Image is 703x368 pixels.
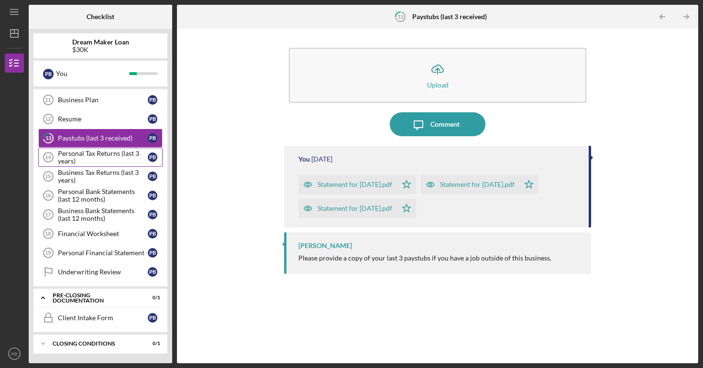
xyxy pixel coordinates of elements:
[38,186,163,205] a: 16Personal Bank Statements (last 12 months)PB
[58,230,148,238] div: Financial Worksheet
[430,112,460,136] div: Comment
[38,205,163,224] a: 17Business Bank Statements (last 12 months)PB
[298,175,416,194] button: Statement for [DATE].pdf
[87,13,114,21] b: Checklist
[58,150,148,165] div: Personal Tax Returns (last 3 years)
[72,46,129,54] div: $30K
[148,267,157,277] div: P B
[53,341,136,346] div: Closing Conditions
[298,254,551,262] div: Please provide a copy of your last 3 paystubs if you have a job outside of this business.
[427,81,449,88] div: Upload
[298,155,310,163] div: You
[58,134,148,142] div: Paystubs (last 3 received)
[58,207,148,222] div: Business Bank Statements (last 12 months)
[421,175,538,194] button: Statement for [DATE].pdf
[412,13,487,21] b: Paystubs (last 3 received)
[143,341,160,346] div: 0 / 1
[58,314,148,322] div: Client Intake Form
[440,181,515,188] div: Statement for [DATE].pdf
[58,249,148,257] div: Personal Financial Statement
[390,112,485,136] button: Comment
[148,191,157,200] div: P B
[148,114,157,124] div: P B
[58,169,148,184] div: Business Tax Returns (last 3 years)
[58,188,148,203] div: Personal Bank Statements (last 12 months)
[289,48,586,103] button: Upload
[11,351,18,357] text: PB
[148,172,157,181] div: P B
[38,109,163,129] a: 12ResumePB
[38,224,163,243] a: 18Financial WorksheetPB
[45,97,51,103] tspan: 11
[148,248,157,258] div: P B
[318,181,392,188] div: Statement for [DATE].pdf
[45,212,51,217] tspan: 17
[397,13,403,20] tspan: 13
[5,344,24,363] button: PB
[53,292,136,303] div: Pre-Closing Documentation
[148,229,157,238] div: P B
[58,96,148,104] div: Business Plan
[143,295,160,301] div: 0 / 1
[298,199,416,218] button: Statement for [DATE].pdf
[38,90,163,109] a: 11Business PlanPB
[43,69,54,79] div: P B
[45,173,51,179] tspan: 15
[148,152,157,162] div: P B
[148,95,157,105] div: P B
[311,155,332,163] time: 2025-08-23 16:25
[38,167,163,186] a: 15Business Tax Returns (last 3 years)PB
[45,154,51,160] tspan: 14
[148,133,157,143] div: P B
[72,38,129,46] b: Dream Maker Loan
[45,250,51,256] tspan: 19
[318,205,392,212] div: Statement for [DATE].pdf
[56,65,129,82] div: You
[38,243,163,262] a: 19Personal Financial StatementPB
[38,262,163,281] a: Underwriting ReviewPB
[148,210,157,219] div: P B
[45,231,51,237] tspan: 18
[45,116,51,122] tspan: 12
[148,313,157,323] div: P B
[58,268,148,276] div: Underwriting Review
[45,135,51,141] tspan: 13
[298,242,352,249] div: [PERSON_NAME]
[38,148,163,167] a: 14Personal Tax Returns (last 3 years)PB
[45,193,51,198] tspan: 16
[38,129,163,148] a: 13Paystubs (last 3 received)PB
[38,308,163,327] a: Client Intake FormPB
[58,115,148,123] div: Resume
